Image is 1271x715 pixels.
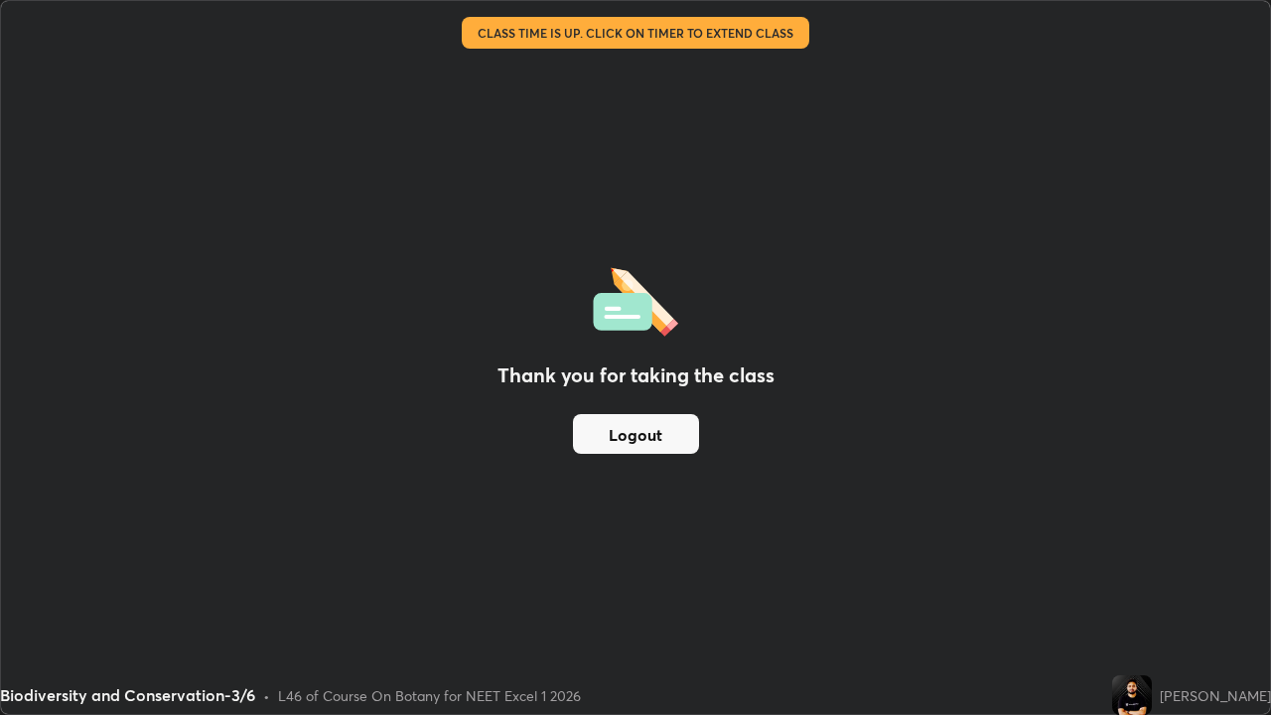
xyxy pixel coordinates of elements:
[497,360,775,390] h2: Thank you for taking the class
[263,685,270,706] div: •
[278,685,581,706] div: L46 of Course On Botany for NEET Excel 1 2026
[593,261,678,337] img: offlineFeedback.1438e8b3.svg
[573,414,699,454] button: Logout
[1160,685,1271,706] div: [PERSON_NAME]
[1112,675,1152,715] img: fa5fc362979349eaa8f013e5e62933dd.jpg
